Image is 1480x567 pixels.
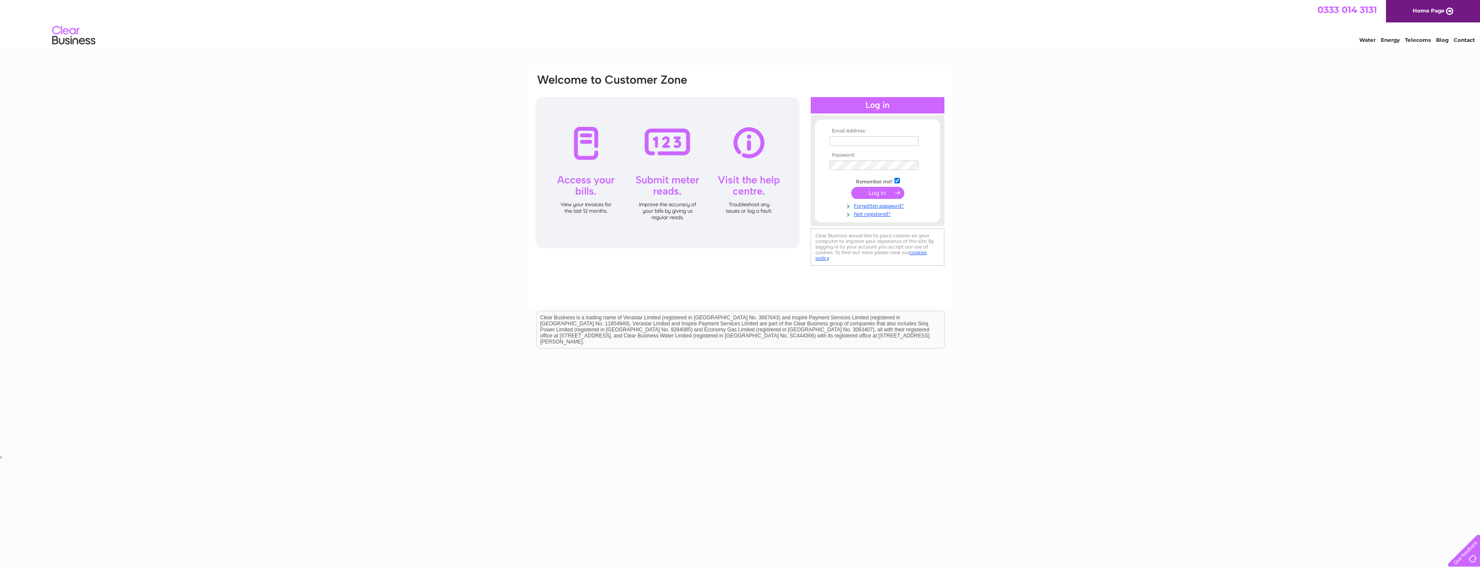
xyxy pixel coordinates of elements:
div: Clear Business is a trading name of Verastar Limited (registered in [GEOGRAPHIC_DATA] No. 3667643... [537,5,944,42]
th: Email Address: [828,128,928,134]
div: Clear Business would like to place cookies on your computer to improve your experience of the sit... [811,228,944,266]
a: Not registered? [830,209,928,217]
a: Contact [1454,37,1475,43]
a: Water [1359,37,1376,43]
img: logo.png [52,22,96,49]
a: cookies policy [815,249,927,261]
a: Energy [1381,37,1400,43]
td: Remember me? [828,176,928,185]
th: Password: [828,152,928,158]
a: Blog [1436,37,1449,43]
a: Forgotten password? [830,201,928,209]
input: Submit [851,187,904,199]
a: 0333 014 3131 [1317,4,1377,15]
a: Telecoms [1405,37,1431,43]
